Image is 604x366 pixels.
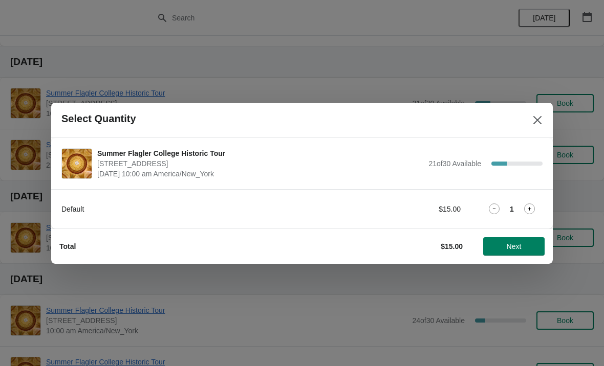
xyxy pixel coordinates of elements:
span: Summer Flagler College Historic Tour [97,148,423,158]
span: Next [507,242,522,250]
h2: Select Quantity [61,113,136,125]
div: Default [61,204,346,214]
strong: $15.00 [441,242,463,250]
span: 21 of 30 Available [428,159,481,168]
strong: 1 [510,204,514,214]
span: [STREET_ADDRESS] [97,158,423,169]
strong: Total [59,242,76,250]
div: $15.00 [366,204,461,214]
button: Next [483,237,545,256]
img: Summer Flagler College Historic Tour | 74 King Street, St. Augustine, FL, USA | September 28 | 10... [62,149,92,178]
span: [DATE] 10:00 am America/New_York [97,169,423,179]
button: Close [528,111,547,129]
